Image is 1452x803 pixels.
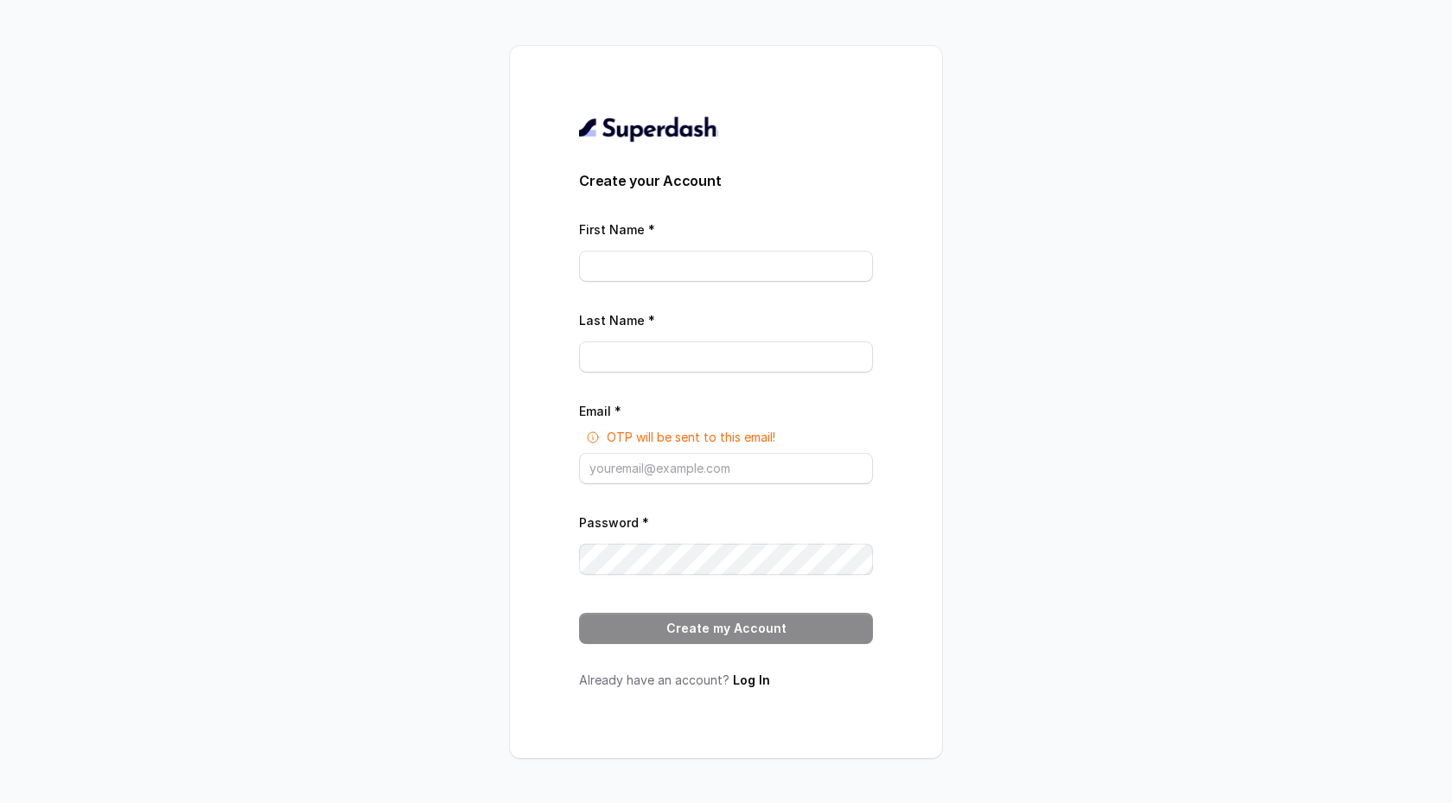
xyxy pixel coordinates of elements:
p: Already have an account? [579,672,873,689]
a: Log In [733,672,770,687]
button: Create my Account [579,613,873,644]
img: light.svg [579,115,718,143]
label: Last Name * [579,313,655,328]
label: Password * [579,515,649,530]
h3: Create your Account [579,170,873,191]
label: Email * [579,404,621,418]
label: First Name * [579,222,655,237]
p: OTP will be sent to this email! [607,429,775,446]
input: youremail@example.com [579,453,873,484]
